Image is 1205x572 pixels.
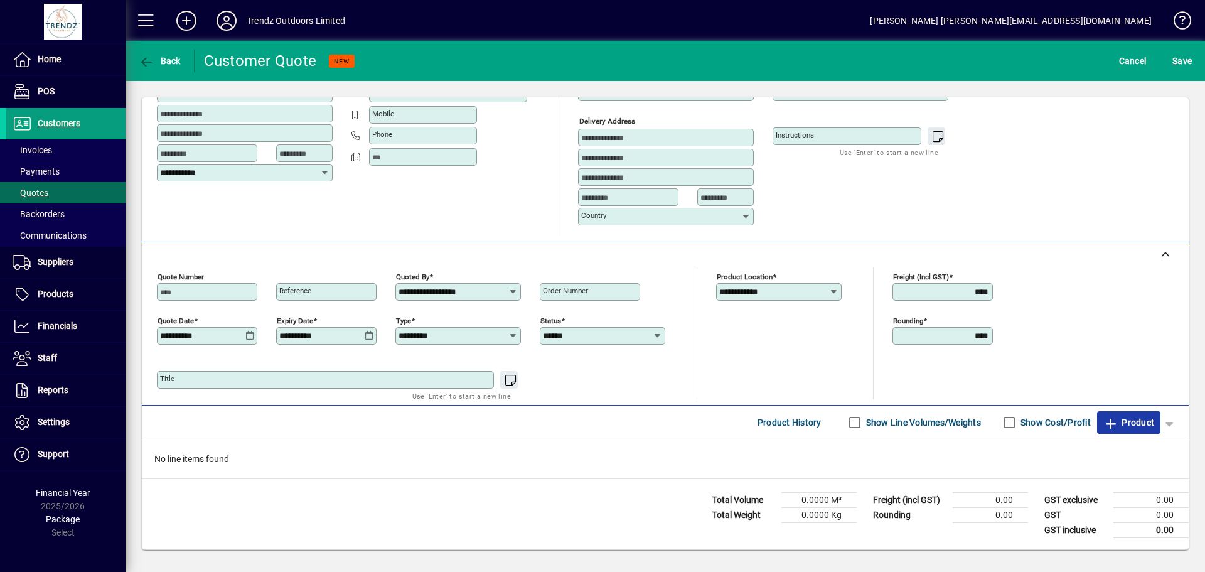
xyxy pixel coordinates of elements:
div: No line items found [142,440,1189,478]
td: 0.00 [953,492,1028,507]
mat-label: Status [540,316,561,325]
span: Payments [13,166,60,176]
mat-label: Quote number [158,272,204,281]
td: 0.00 [1113,492,1189,507]
mat-label: Mobile [372,109,394,118]
span: Home [38,54,61,64]
mat-label: Title [160,374,174,383]
mat-label: Type [396,316,411,325]
span: NEW [334,57,350,65]
span: Settings [38,417,70,427]
div: Trendz Outdoors Limited [247,11,345,31]
a: Settings [6,407,126,438]
span: Customers [38,118,80,128]
span: Products [38,289,73,299]
button: Product History [752,411,827,434]
a: Products [6,279,126,310]
span: Product History [758,413,822,433]
mat-label: Instructions [776,131,814,139]
button: Cancel [1116,50,1150,72]
mat-label: Country [581,211,606,220]
span: Back [139,56,181,66]
a: Financials [6,311,126,342]
mat-label: Rounding [893,316,923,325]
td: GST inclusive [1038,522,1113,538]
mat-hint: Use 'Enter' to start a new line [840,145,938,159]
label: Show Line Volumes/Weights [864,416,981,429]
span: Invoices [13,145,52,155]
mat-hint: Use 'Enter' to start a new line [412,389,511,403]
button: Add [166,9,206,32]
a: Suppliers [6,247,126,278]
span: Suppliers [38,257,73,267]
span: Backorders [13,209,65,219]
td: Rounding [867,507,953,522]
span: POS [38,86,55,96]
a: Payments [6,161,126,182]
mat-label: Freight (incl GST) [893,272,949,281]
a: Staff [6,343,126,374]
td: Total Weight [706,507,781,522]
span: Support [38,449,69,459]
span: Staff [38,353,57,363]
td: 0.00 [1113,522,1189,538]
td: 0.0000 Kg [781,507,857,522]
button: Save [1169,50,1195,72]
span: S [1172,56,1177,66]
mat-label: Reference [279,286,311,295]
td: 0.0000 M³ [781,492,857,507]
span: Reports [38,385,68,395]
td: GST exclusive [1038,492,1113,507]
button: Product [1097,411,1160,434]
span: Financials [38,321,77,331]
button: Profile [206,9,247,32]
span: Product [1103,413,1154,433]
td: Freight (incl GST) [867,492,953,507]
a: Knowledge Base [1164,3,1189,43]
mat-label: Expiry date [277,316,313,325]
mat-label: Quoted by [396,272,429,281]
a: Support [6,439,126,470]
app-page-header-button: Back [126,50,195,72]
span: Package [46,514,80,524]
mat-label: Quote date [158,316,194,325]
a: Invoices [6,139,126,161]
span: ave [1172,51,1192,71]
mat-label: Phone [372,130,392,139]
span: Cancel [1119,51,1147,71]
span: Communications [13,230,87,240]
mat-label: Product location [717,272,773,281]
label: Show Cost/Profit [1018,416,1091,429]
a: Backorders [6,203,126,225]
td: 0.00 [953,507,1028,522]
mat-label: Order number [543,286,588,295]
a: Reports [6,375,126,406]
div: [PERSON_NAME] [PERSON_NAME][EMAIL_ADDRESS][DOMAIN_NAME] [870,11,1152,31]
a: Communications [6,225,126,246]
td: Total Volume [706,492,781,507]
a: Quotes [6,182,126,203]
button: Back [136,50,184,72]
span: Financial Year [36,488,90,498]
div: Customer Quote [204,51,317,71]
td: GST [1038,507,1113,522]
a: POS [6,76,126,107]
a: Home [6,44,126,75]
td: 0.00 [1113,507,1189,522]
span: Quotes [13,188,48,198]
